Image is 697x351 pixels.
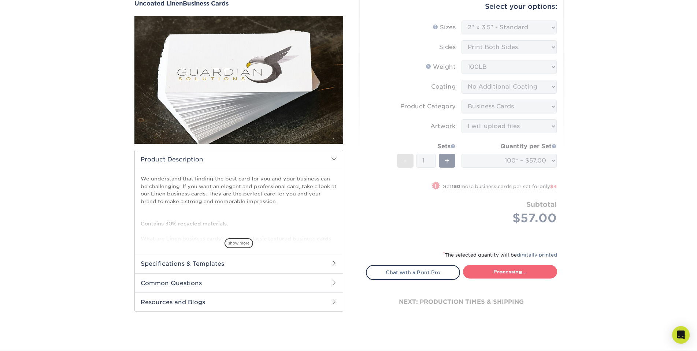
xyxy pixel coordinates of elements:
[135,150,343,169] h2: Product Description
[225,238,253,248] span: show more
[141,175,337,347] p: We understand that finding the best card for you and your business can be challenging. If you wan...
[517,252,557,258] a: digitally printed
[463,265,557,278] a: Processing...
[135,292,343,311] h2: Resources and Blogs
[672,326,690,344] div: Open Intercom Messenger
[366,280,557,324] div: next: production times & shipping
[135,254,343,273] h2: Specifications & Templates
[366,265,460,280] a: Chat with a Print Pro
[443,252,557,258] small: The selected quantity will be
[135,273,343,292] h2: Common Questions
